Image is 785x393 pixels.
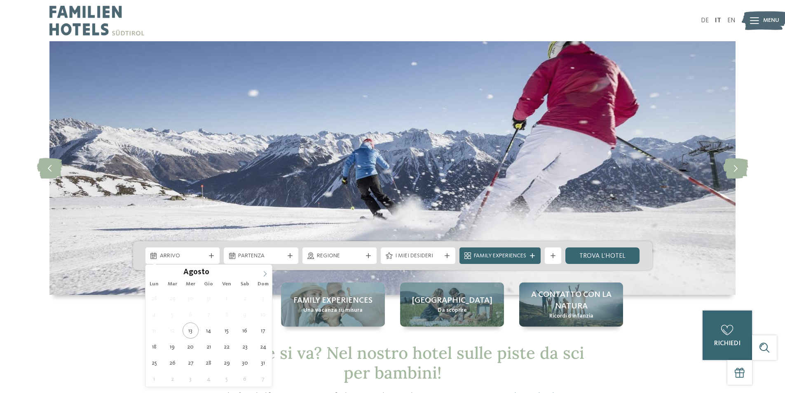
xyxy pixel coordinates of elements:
span: Sab [236,282,254,287]
span: Ven [218,282,236,287]
span: Agosto 2, 2025 [237,290,253,306]
span: Agosto 14, 2025 [201,322,217,339]
span: Agosto [183,269,209,277]
span: Agosto 12, 2025 [164,322,180,339]
a: Hotel sulle piste da sci per bambini: divertimento senza confini A contatto con la natura Ricordi... [519,282,623,327]
span: Settembre 4, 2025 [201,371,217,387]
span: Agosto 25, 2025 [146,355,162,371]
a: IT [715,17,721,24]
span: Agosto 9, 2025 [237,306,253,322]
span: Una vacanza su misura [303,306,363,315]
span: Agosto 30, 2025 [237,355,253,371]
span: Agosto 31, 2025 [255,355,271,371]
a: Hotel sulle piste da sci per bambini: divertimento senza confini [GEOGRAPHIC_DATA] Da scoprire [400,282,504,327]
span: Agosto 19, 2025 [164,339,180,355]
span: Luglio 31, 2025 [201,290,217,306]
img: Hotel sulle piste da sci per bambini: divertimento senza confini [49,41,736,295]
span: Agosto 29, 2025 [219,355,235,371]
span: Agosto 18, 2025 [146,339,162,355]
span: Agosto 22, 2025 [219,339,235,355]
span: Mer [181,282,199,287]
span: Gio [199,282,218,287]
span: Family Experiences [474,252,526,260]
span: Dom [254,282,272,287]
span: Settembre 1, 2025 [146,371,162,387]
span: Agosto 11, 2025 [146,322,162,339]
span: Dov’è che si va? Nel nostro hotel sulle piste da sci per bambini! [201,342,584,383]
span: Luglio 29, 2025 [164,290,180,306]
span: Settembre 7, 2025 [255,371,271,387]
span: Agosto 16, 2025 [237,322,253,339]
span: Regione [317,252,363,260]
a: trova l’hotel [565,247,640,264]
span: Ricordi d’infanzia [549,312,593,320]
span: I miei desideri [395,252,441,260]
span: Family experiences [293,295,373,306]
span: Settembre 5, 2025 [219,371,235,387]
span: Agosto 3, 2025 [255,290,271,306]
span: Arrivo [160,252,206,260]
span: Agosto 13, 2025 [183,322,199,339]
span: Luglio 30, 2025 [183,290,199,306]
span: Agosto 20, 2025 [183,339,199,355]
span: Settembre 2, 2025 [164,371,180,387]
span: Agosto 21, 2025 [201,339,217,355]
span: Agosto 4, 2025 [146,306,162,322]
span: Agosto 7, 2025 [201,306,217,322]
span: Agosto 24, 2025 [255,339,271,355]
span: Menu [763,16,779,25]
a: richiedi [703,311,752,360]
span: [GEOGRAPHIC_DATA] [412,295,492,306]
span: Agosto 23, 2025 [237,339,253,355]
span: A contatto con la natura [527,289,615,312]
span: Agosto 10, 2025 [255,306,271,322]
a: EN [727,17,736,24]
a: DE [701,17,709,24]
span: Agosto 15, 2025 [219,322,235,339]
a: Hotel sulle piste da sci per bambini: divertimento senza confini Family experiences Una vacanza s... [281,282,385,327]
span: Agosto 26, 2025 [164,355,180,371]
span: Mar [163,282,181,287]
span: Agosto 6, 2025 [183,306,199,322]
span: Da scoprire [438,306,467,315]
span: Settembre 6, 2025 [237,371,253,387]
span: Agosto 28, 2025 [201,355,217,371]
span: Partenza [238,252,284,260]
span: Luglio 28, 2025 [146,290,162,306]
span: richiedi [714,340,740,347]
input: Year [209,268,237,276]
span: Agosto 17, 2025 [255,322,271,339]
span: Lun [145,282,164,287]
span: Settembre 3, 2025 [183,371,199,387]
span: Agosto 1, 2025 [219,290,235,306]
span: Agosto 5, 2025 [164,306,180,322]
span: Agosto 8, 2025 [219,306,235,322]
span: Agosto 27, 2025 [183,355,199,371]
